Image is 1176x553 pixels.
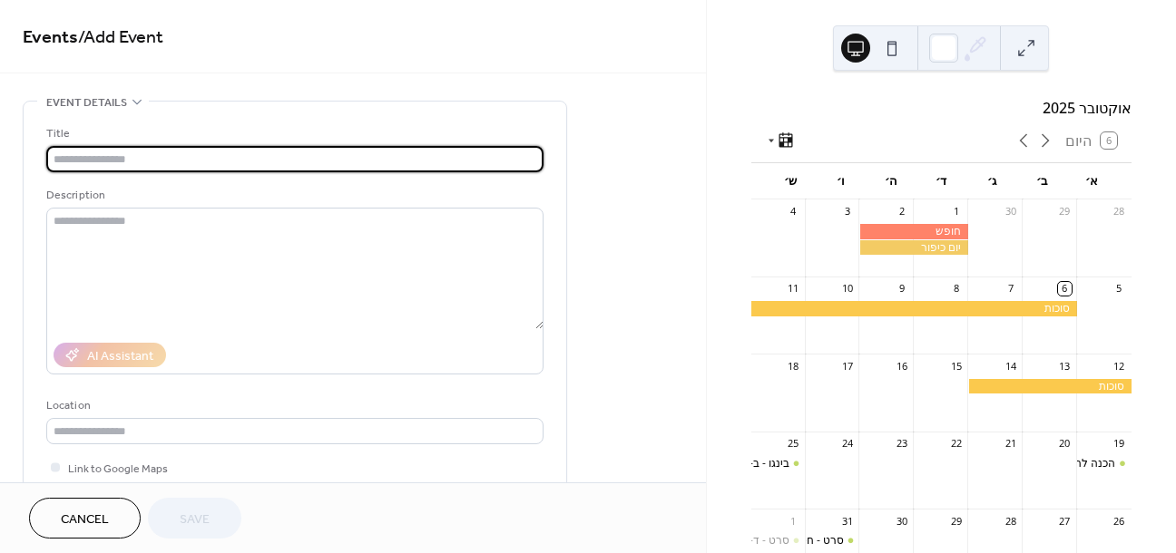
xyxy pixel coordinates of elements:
[895,205,908,218] div: 2
[1058,437,1072,451] div: 20
[949,514,963,528] div: 29
[1016,163,1066,199] div: ב׳
[46,124,540,143] div: Title
[742,533,789,548] div: סרט - ד-ה
[1058,205,1072,218] div: 29
[1112,205,1126,218] div: 28
[840,437,854,451] div: 24
[78,20,163,55] span: / Add Event
[1077,456,1132,471] div: הכנה לחורף - מבוגרים
[1112,514,1126,528] div: 26
[949,359,963,373] div: 15
[23,20,78,55] a: Events
[751,97,1132,119] div: אוקטובר 2025
[949,282,963,296] div: 8
[786,359,799,373] div: 18
[786,282,799,296] div: 11
[840,359,854,373] div: 17
[68,460,168,479] span: Link to Google Maps
[1004,282,1017,296] div: 7
[766,163,816,199] div: ש׳
[1058,359,1072,373] div: 13
[1004,514,1017,528] div: 28
[783,533,844,548] div: סרט - חטיבה
[840,282,854,296] div: 10
[786,437,799,451] div: 25
[949,437,963,451] div: 22
[46,93,127,112] span: Event details
[895,514,908,528] div: 30
[816,163,866,199] div: ו׳
[29,498,141,538] button: Cancel
[1112,437,1126,451] div: 19
[866,163,916,199] div: ה׳
[949,205,963,218] div: 1
[745,456,789,471] div: בינגו - ב-ג
[1067,163,1117,199] div: א׳
[751,456,806,471] div: בינגו - ב-ג
[1004,359,1017,373] div: 14
[751,533,806,548] div: סרט - ד-ה
[916,163,966,199] div: ד׳
[966,163,1016,199] div: ג׳
[840,514,854,528] div: 31
[895,359,908,373] div: 16
[895,282,908,296] div: 9
[968,379,1132,394] div: סוכות
[840,205,854,218] div: 3
[1004,205,1017,218] div: 30
[895,437,908,451] div: 23
[859,240,968,256] div: יום כיפור
[46,396,540,415] div: Location
[806,533,860,548] div: סרט - חטיבה
[61,510,109,529] span: Cancel
[786,205,799,218] div: 4
[1004,437,1017,451] div: 21
[1058,282,1072,296] div: 6
[1112,282,1126,296] div: 5
[859,224,968,239] div: חופש
[46,186,540,205] div: Description
[751,301,1077,316] div: סוכות
[1058,514,1072,528] div: 27
[786,514,799,528] div: 1
[1112,359,1126,373] div: 12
